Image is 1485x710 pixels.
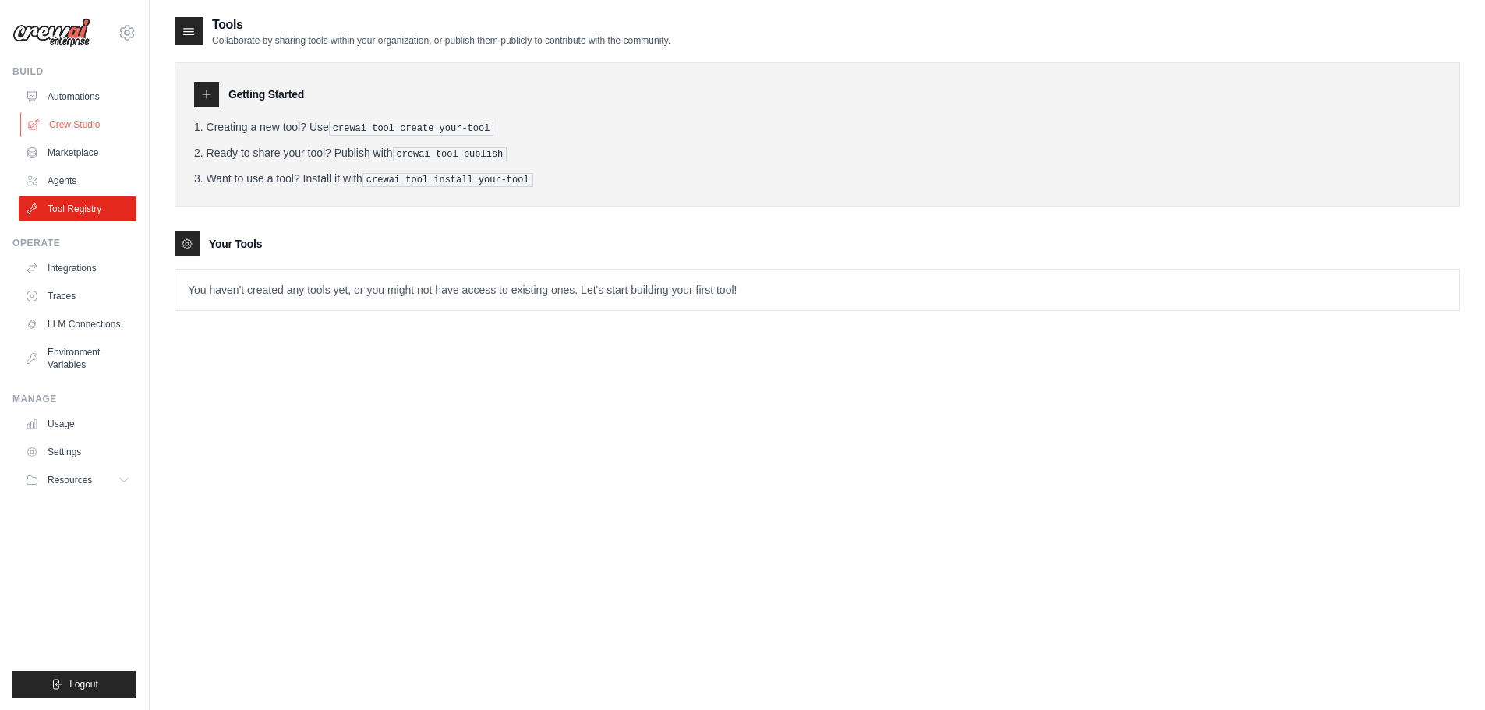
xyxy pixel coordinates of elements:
[48,474,92,486] span: Resources
[69,678,98,691] span: Logout
[19,440,136,465] a: Settings
[19,84,136,109] a: Automations
[19,196,136,221] a: Tool Registry
[19,412,136,436] a: Usage
[19,284,136,309] a: Traces
[209,236,262,252] h3: Your Tools
[20,112,138,137] a: Crew Studio
[19,468,136,493] button: Resources
[212,16,670,34] h2: Tools
[19,140,136,165] a: Marketplace
[19,312,136,337] a: LLM Connections
[12,237,136,249] div: Operate
[12,65,136,78] div: Build
[12,671,136,698] button: Logout
[228,87,304,102] h3: Getting Started
[19,340,136,377] a: Environment Variables
[212,34,670,47] p: Collaborate by sharing tools within your organization, or publish them publicly to contribute wit...
[19,256,136,281] a: Integrations
[175,270,1459,310] p: You haven't created any tools yet, or you might not have access to existing ones. Let's start bui...
[194,145,1441,161] li: Ready to share your tool? Publish with
[329,122,494,136] pre: crewai tool create your-tool
[12,393,136,405] div: Manage
[19,168,136,193] a: Agents
[194,119,1441,136] li: Creating a new tool? Use
[194,171,1441,187] li: Want to use a tool? Install it with
[393,147,507,161] pre: crewai tool publish
[362,173,533,187] pre: crewai tool install your-tool
[12,18,90,48] img: Logo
